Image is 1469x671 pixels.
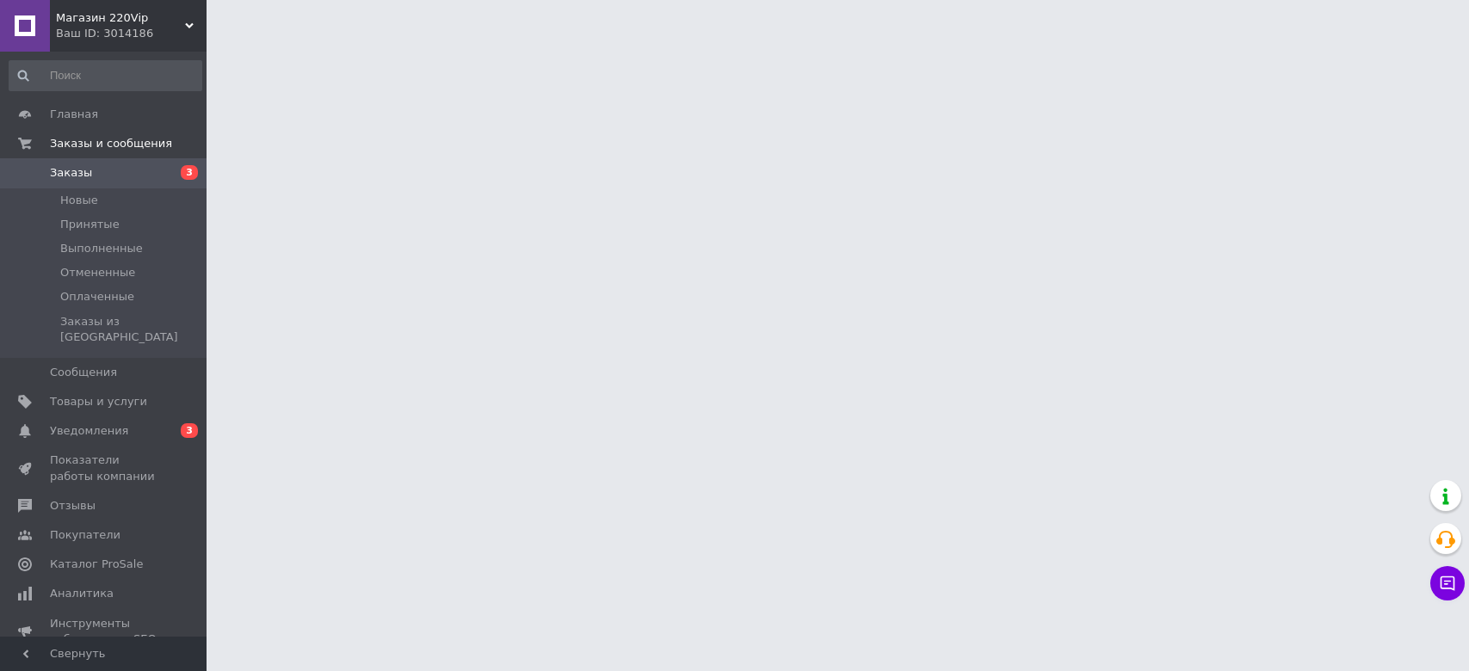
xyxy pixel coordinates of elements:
span: Сообщения [50,365,117,380]
span: Принятые [60,217,120,232]
span: Новые [60,193,98,208]
span: Заказы из [GEOGRAPHIC_DATA] [60,314,201,345]
span: Отмененные [60,265,135,280]
span: 3 [181,423,198,438]
span: Инструменты вебмастера и SEO [50,616,159,647]
span: Заказы и сообщения [50,136,172,151]
span: Оплаченные [60,289,134,305]
button: Чат с покупателем [1430,566,1465,600]
span: Отзывы [50,498,96,514]
span: Магазин 220Vip [56,10,185,26]
span: Покупатели [50,527,120,543]
span: Каталог ProSale [50,557,143,572]
div: Ваш ID: 3014186 [56,26,207,41]
span: Выполненные [60,241,143,256]
span: Главная [50,107,98,122]
span: Показатели работы компании [50,452,159,483]
span: Товары и услуги [50,394,147,409]
span: Аналитика [50,586,114,601]
input: Поиск [9,60,202,91]
span: 3 [181,165,198,180]
span: Уведомления [50,423,128,439]
span: Заказы [50,165,92,181]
